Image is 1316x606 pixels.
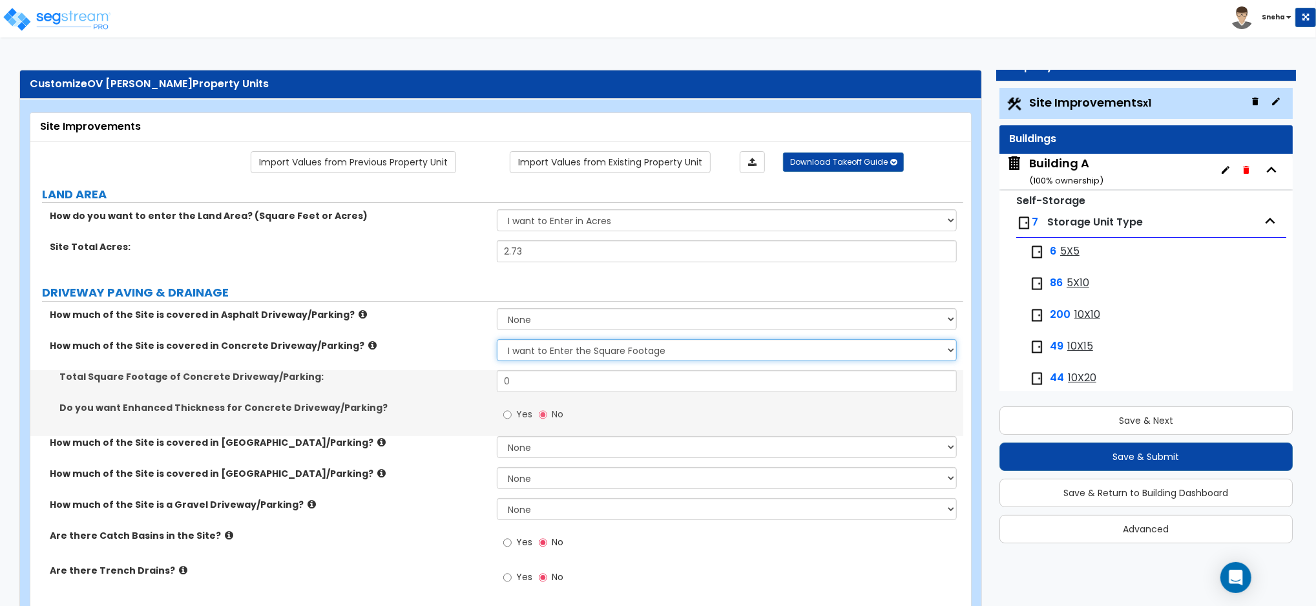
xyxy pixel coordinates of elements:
[50,529,487,542] label: Are there Catch Basins in the Site?
[999,479,1293,507] button: Save & Return to Building Dashboard
[999,443,1293,471] button: Save & Submit
[1029,244,1045,260] img: door.png
[516,570,532,583] span: Yes
[225,530,233,540] i: click for more info!
[999,515,1293,543] button: Advanced
[1047,214,1143,229] span: Storage Unit Type
[1143,96,1151,110] small: x1
[377,468,386,478] i: click for more info!
[50,209,487,222] label: How do you want to enter the Land Area? (Square Feet or Acres)
[50,467,487,480] label: How much of the Site is covered in [GEOGRAPHIC_DATA]/Parking?
[42,284,963,301] label: DRIVEWAY PAVING & DRAINAGE
[1029,94,1151,110] span: Site Improvements
[1050,308,1071,322] span: 200
[539,570,547,585] input: No
[359,309,367,319] i: click for more info!
[1262,12,1285,22] b: Sneha
[1068,371,1096,386] span: 10X20
[2,6,112,32] img: logo_pro_r.png
[30,77,972,92] div: Customize Property Units
[50,436,487,449] label: How much of the Site is covered in [GEOGRAPHIC_DATA]/Parking?
[1050,276,1063,291] span: 86
[1050,244,1056,259] span: 6
[1032,214,1038,229] span: 7
[1050,339,1063,354] span: 49
[59,401,487,414] label: Do you want Enhanced Thickness for Concrete Driveway/Parking?
[40,120,961,134] div: Site Improvements
[1050,371,1064,386] span: 44
[552,570,563,583] span: No
[377,437,386,447] i: click for more info!
[516,536,532,549] span: Yes
[1006,96,1023,112] img: Construction.png
[50,308,487,321] label: How much of the Site is covered in Asphalt Driveway/Parking?
[87,76,193,91] span: OV [PERSON_NAME]
[552,408,563,421] span: No
[1029,155,1103,188] div: Building A
[50,339,487,352] label: How much of the Site is covered in Concrete Driveway/Parking?
[552,536,563,549] span: No
[999,406,1293,435] button: Save & Next
[1029,308,1045,323] img: door.png
[50,564,487,577] label: Are there Trench Drains?
[740,151,765,173] a: Import the dynamic attributes value through Excel sheet
[783,152,904,172] button: Download Takeoff Guide
[1016,215,1032,231] img: door.png
[368,340,377,350] i: click for more info!
[503,408,512,422] input: Yes
[539,536,547,550] input: No
[539,408,547,422] input: No
[1074,308,1100,322] span: 10X10
[1029,174,1103,187] small: ( 100 % ownership)
[1029,276,1045,291] img: door.png
[1067,339,1093,354] span: 10X15
[1016,193,1085,208] small: Self-Storage
[1029,371,1045,386] img: door.png
[1231,6,1253,29] img: avatar.png
[1060,244,1080,259] span: 5X5
[59,370,487,383] label: Total Square Footage of Concrete Driveway/Parking:
[790,156,888,167] span: Download Takeoff Guide
[1029,339,1045,355] img: door.png
[1220,562,1251,593] div: Open Intercom Messenger
[503,570,512,585] input: Yes
[503,536,512,550] input: Yes
[50,240,487,253] label: Site Total Acres:
[179,565,187,575] i: click for more info!
[510,151,711,173] a: Import the dynamic attribute values from existing properties.
[1009,132,1283,147] div: Buildings
[1006,155,1023,172] img: building.svg
[308,499,316,509] i: click for more info!
[1067,276,1089,291] span: 5X10
[251,151,456,173] a: Import the dynamic attribute values from previous properties.
[42,186,963,203] label: LAND AREA
[516,408,532,421] span: Yes
[50,498,487,511] label: How much of the Site is a Gravel Driveway/Parking?
[1006,155,1103,188] span: Building A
